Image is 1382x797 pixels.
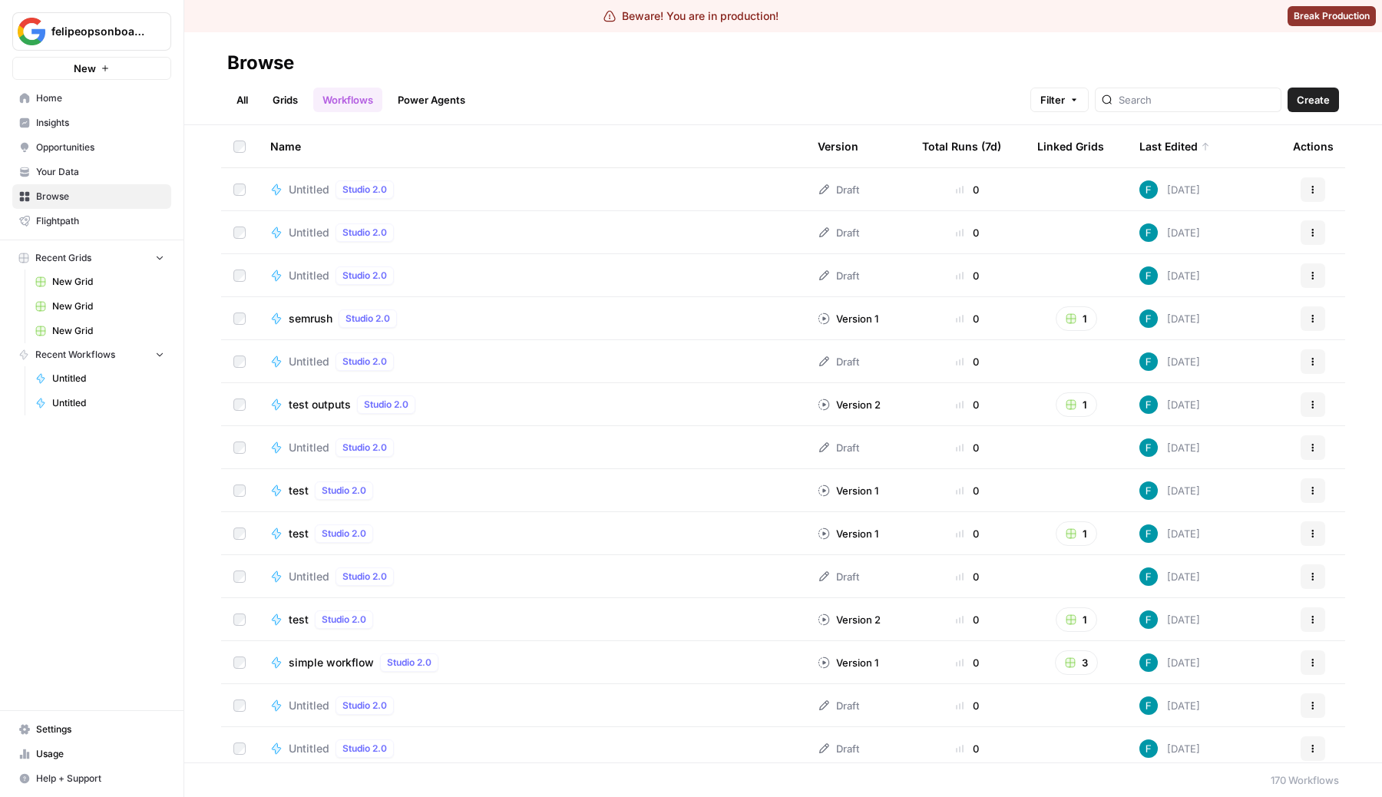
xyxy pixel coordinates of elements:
button: Recent Grids [12,246,171,270]
div: [DATE] [1139,696,1200,715]
div: Name [270,125,793,167]
button: 1 [1056,392,1097,417]
div: [DATE] [1139,352,1200,371]
a: Browse [12,184,171,209]
img: 3qwd99qm5jrkms79koxglshcff0m [1139,739,1158,758]
div: Version 1 [818,526,878,541]
span: New Grid [52,275,164,289]
a: Grids [263,88,307,112]
div: Draft [818,741,859,756]
span: Studio 2.0 [387,656,431,670]
span: Flightpath [36,214,164,228]
a: testStudio 2.0 [270,610,793,629]
a: Home [12,86,171,111]
span: Studio 2.0 [322,484,366,498]
span: Usage [36,747,164,761]
span: Studio 2.0 [364,398,408,412]
span: test [289,612,309,627]
a: testStudio 2.0 [270,524,793,543]
span: Filter [1040,92,1065,107]
div: 0 [922,698,1013,713]
span: Untitled [289,569,329,584]
a: UntitledStudio 2.0 [270,696,793,715]
div: Version 2 [818,612,881,627]
a: Workflows [313,88,382,112]
div: 0 [922,741,1013,756]
button: Create [1288,88,1339,112]
div: Draft [818,569,859,584]
a: UntitledStudio 2.0 [270,352,793,371]
div: [DATE] [1139,266,1200,285]
span: Untitled [289,741,329,756]
span: Home [36,91,164,105]
span: Settings [36,723,164,736]
span: Studio 2.0 [322,527,366,541]
img: 3qwd99qm5jrkms79koxglshcff0m [1139,567,1158,586]
input: Search [1119,92,1275,107]
div: 0 [922,612,1013,627]
span: Studio 2.0 [342,441,387,455]
span: Create [1297,92,1330,107]
span: Opportunities [36,141,164,154]
span: Studio 2.0 [342,570,387,584]
a: All [227,88,257,112]
div: Draft [818,182,859,197]
button: Workspace: felipeopsonboarding [12,12,171,51]
span: Untitled [289,182,329,197]
div: 0 [922,397,1013,412]
span: Recent Grids [35,251,91,265]
div: [DATE] [1139,438,1200,457]
a: New Grid [28,270,171,294]
div: Linked Grids [1037,125,1104,167]
a: test outputsStudio 2.0 [270,395,793,414]
span: Untitled [52,396,164,410]
button: Break Production [1288,6,1376,26]
span: New Grid [52,299,164,313]
a: UntitledStudio 2.0 [270,438,793,457]
a: Power Agents [388,88,474,112]
div: 0 [922,483,1013,498]
a: Opportunities [12,135,171,160]
img: 3qwd99qm5jrkms79koxglshcff0m [1139,180,1158,199]
span: Studio 2.0 [345,312,390,326]
div: Draft [818,698,859,713]
div: [DATE] [1139,524,1200,543]
span: Studio 2.0 [342,183,387,197]
img: 3qwd99qm5jrkms79koxglshcff0m [1139,610,1158,629]
div: 0 [922,655,1013,670]
button: Filter [1030,88,1089,112]
div: Version 1 [818,311,878,326]
div: Actions [1293,125,1334,167]
div: Version 1 [818,655,878,670]
div: Draft [818,225,859,240]
span: Help + Support [36,772,164,785]
span: Studio 2.0 [342,269,387,283]
div: 0 [922,526,1013,541]
span: felipeopsonboarding [51,24,144,39]
a: UntitledStudio 2.0 [270,739,793,758]
div: [DATE] [1139,739,1200,758]
span: test [289,526,309,541]
div: Beware! You are in production! [603,8,779,24]
div: 0 [922,354,1013,369]
a: Usage [12,742,171,766]
a: UntitledStudio 2.0 [270,567,793,586]
button: New [12,57,171,80]
span: Untitled [289,698,329,713]
img: 3qwd99qm5jrkms79koxglshcff0m [1139,309,1158,328]
a: Settings [12,717,171,742]
div: 0 [922,311,1013,326]
div: Last Edited [1139,125,1210,167]
img: 3qwd99qm5jrkms79koxglshcff0m [1139,266,1158,285]
button: 3 [1055,650,1098,675]
img: felipeopsonboarding Logo [18,18,45,45]
div: Version 2 [818,397,881,412]
a: Flightpath [12,209,171,233]
span: New Grid [52,324,164,338]
a: Your Data [12,160,171,184]
div: Draft [818,354,859,369]
a: Untitled [28,391,171,415]
img: 3qwd99qm5jrkms79koxglshcff0m [1139,438,1158,457]
span: Untitled [289,268,329,283]
img: 3qwd99qm5jrkms79koxglshcff0m [1139,352,1158,371]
